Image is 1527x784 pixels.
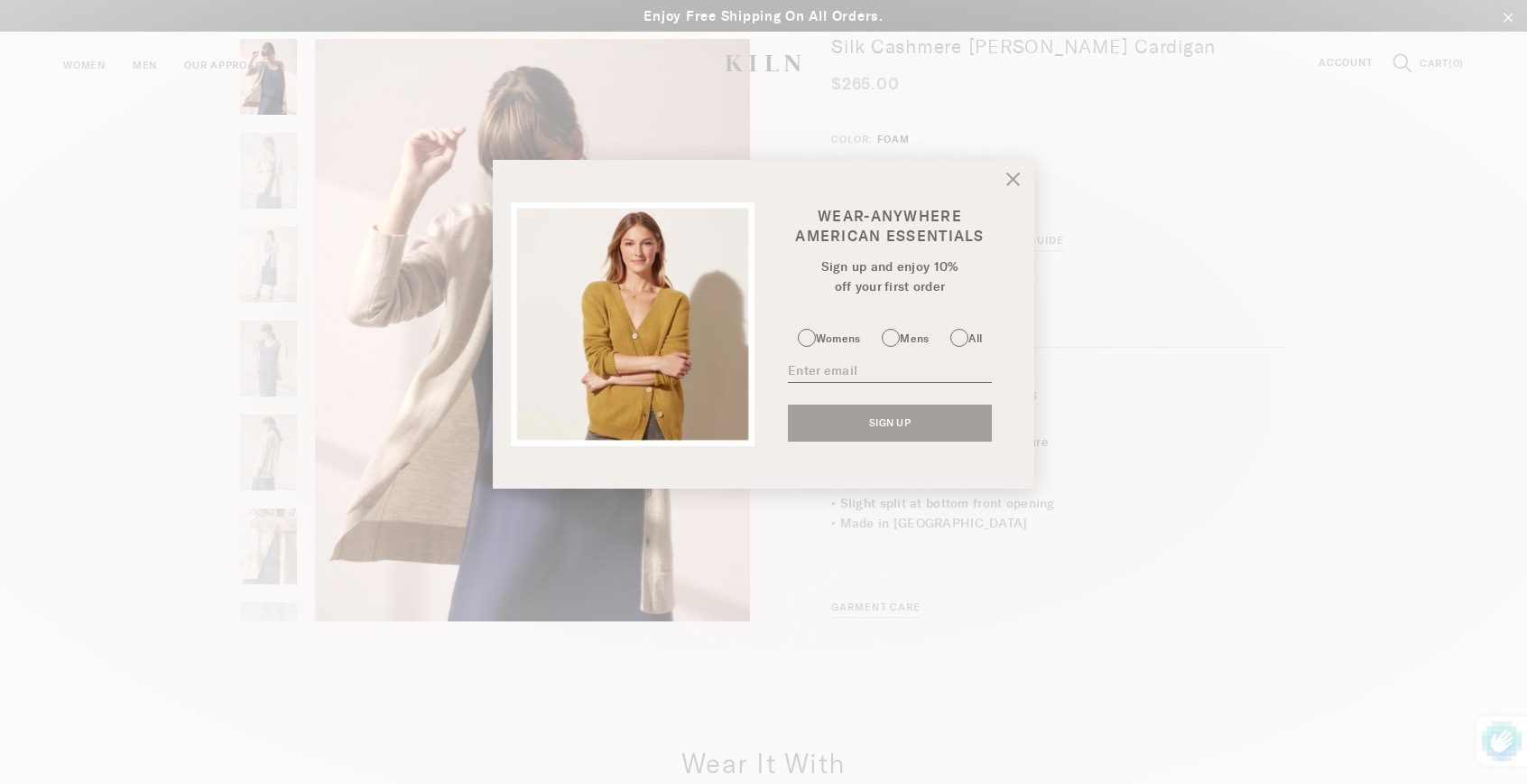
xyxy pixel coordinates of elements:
[783,207,996,247] p: Wear-Anywhere American Essentials
[788,361,992,382] input: Enter email
[786,257,994,297] p: Sign up and enjoy 10% off your first order
[950,324,982,347] label: All
[798,324,860,347] label: Womens
[882,324,929,347] label: Mens
[869,416,911,429] span: Sign up
[788,405,992,443] button: Sign up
